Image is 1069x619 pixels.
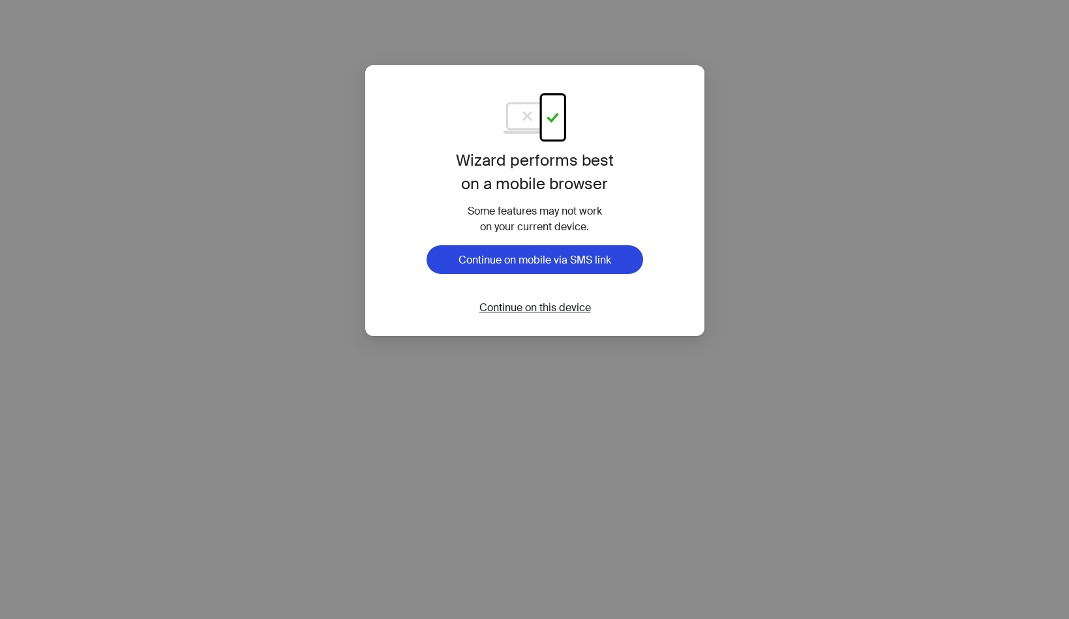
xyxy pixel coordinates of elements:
div: Some features may not work on your current device. [415,204,654,235]
span: Continue on mobile via SMS link [459,253,611,267]
button: Continue on this device [468,300,601,315]
h1: Wizard performs best on a mobile browser [415,149,654,196]
span: Continue on this device [479,301,590,314]
button: Continue on mobile via SMS link [427,245,643,274]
